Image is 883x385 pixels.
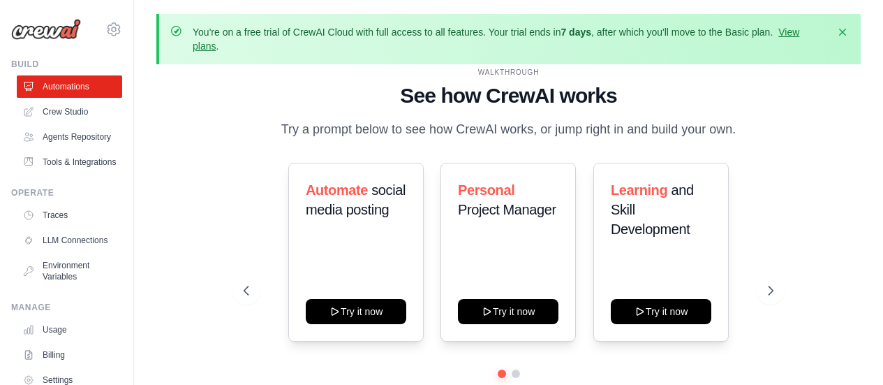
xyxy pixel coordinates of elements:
[458,202,556,217] span: Project Manager
[17,126,122,148] a: Agents Repository
[17,151,122,173] a: Tools & Integrations
[306,182,406,217] span: social media posting
[458,182,514,198] span: Personal
[306,182,368,198] span: Automate
[17,101,122,123] a: Crew Studio
[17,204,122,226] a: Traces
[306,299,406,324] button: Try it now
[17,319,122,341] a: Usage
[17,254,122,288] a: Environment Variables
[244,67,773,78] div: WALKTHROUGH
[193,25,827,53] p: You're on a free trial of CrewAI Cloud with full access to all features. Your trial ends in , aft...
[611,299,711,324] button: Try it now
[17,75,122,98] a: Automations
[611,182,694,237] span: and Skill Development
[11,302,122,313] div: Manage
[11,19,81,40] img: Logo
[11,59,122,70] div: Build
[274,119,743,140] p: Try a prompt below to see how CrewAI works, or jump right in and build your own.
[611,182,667,198] span: Learning
[561,27,591,38] strong: 7 days
[17,344,122,366] a: Billing
[244,83,773,108] h1: See how CrewAI works
[17,229,122,252] a: LLM Connections
[11,187,122,198] div: Operate
[458,299,558,324] button: Try it now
